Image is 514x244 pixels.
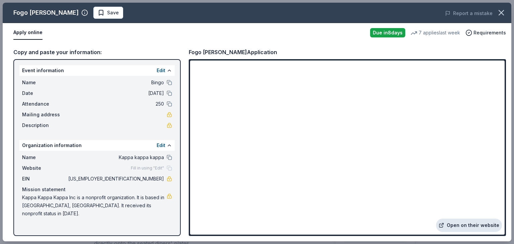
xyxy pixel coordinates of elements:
button: Apply online [13,26,42,40]
span: Save [107,9,119,17]
span: Mailing address [22,111,67,119]
span: Kappa kappa kappa [67,153,164,161]
span: [DATE] [67,89,164,97]
button: Edit [157,67,165,75]
span: Name [22,153,67,161]
span: 250 [67,100,164,108]
span: Requirements [474,29,506,37]
button: Save [93,7,123,19]
span: Description [22,121,67,129]
div: Organization information [19,140,175,151]
span: Bingo [67,79,164,87]
button: Edit [157,141,165,149]
div: Due in 8 days [370,28,405,37]
a: Open on their website [436,219,502,232]
div: Copy and paste your information: [13,48,181,56]
div: Fogo [PERSON_NAME] [13,7,79,18]
span: [US_EMPLOYER_IDENTIFICATION_NUMBER] [67,175,164,183]
div: Fogo [PERSON_NAME] Application [189,48,277,56]
span: Website [22,164,67,172]
span: Date [22,89,67,97]
button: Requirements [465,29,506,37]
span: Attendance [22,100,67,108]
div: Event information [19,65,175,76]
span: Name [22,79,67,87]
span: Fill in using "Edit" [131,165,164,171]
span: Kappa Kappa Kappa Inc is a nonprofit organization. It is based in [GEOGRAPHIC_DATA], [GEOGRAPHIC_... [22,194,167,218]
div: Mission statement [22,186,172,194]
button: Report a mistake [445,9,493,17]
div: 7 applies last week [411,29,460,37]
span: EIN [22,175,67,183]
